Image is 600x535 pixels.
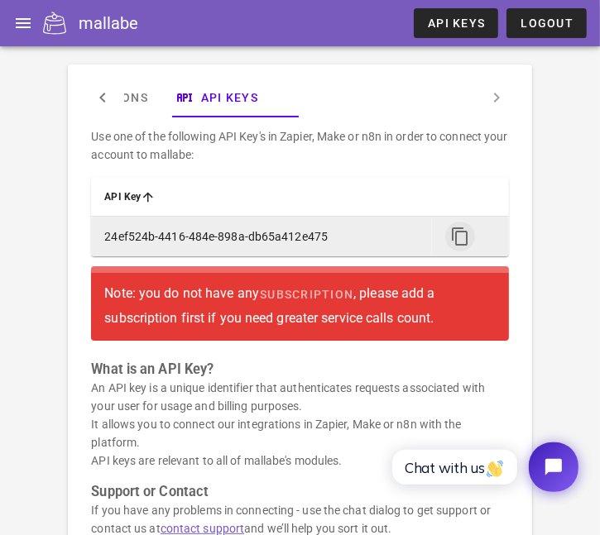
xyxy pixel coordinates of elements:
a: API Keys [161,78,271,117]
a: contact support [161,522,245,535]
h3: What is an API Key? [91,361,508,379]
span: subscription [259,288,353,301]
a: API Keys [414,8,498,38]
a: subscription [259,279,353,309]
span: Logout [520,17,574,30]
span: API Keys [427,17,485,30]
div: Note: you do not have any , please add a subscription first if you need greater service calls count. [104,279,495,327]
h3: Support or Contact [91,483,508,501]
iframe: Tidio Chat [374,428,593,506]
button: Logout [506,8,587,38]
p: An API key is a unique identifier that authenticates requests associated with your user for usage... [91,379,508,470]
span: API Key [104,191,141,203]
p: Use one of the following API Key's in Zapier, Make or n8n in order to connect your account to mal... [91,127,508,164]
th: API Key: Sorted ascending. Activate to sort descending. [91,177,431,217]
td: 24ef524b-4416-484e-898a-db65a412e475 [91,217,431,256]
div: mallabe [79,11,138,36]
